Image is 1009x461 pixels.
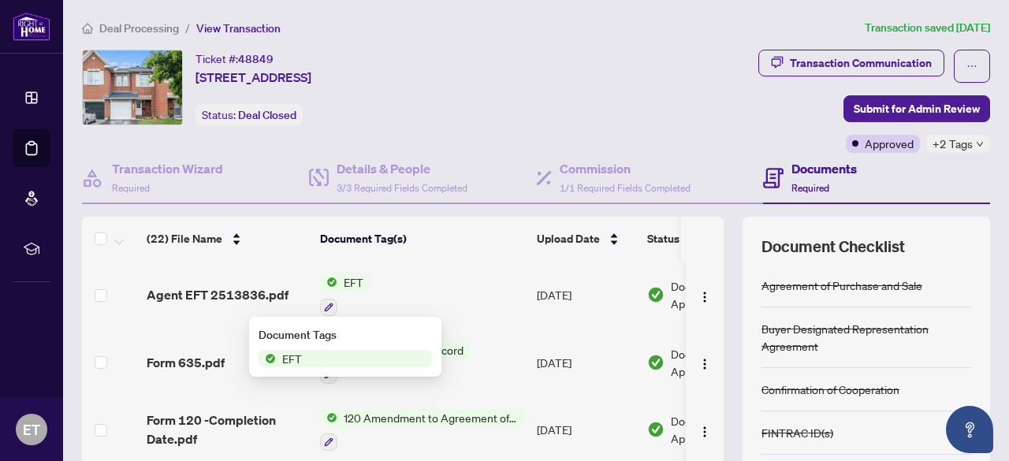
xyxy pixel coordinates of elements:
span: Required [791,182,829,194]
div: Document Tags [259,326,432,344]
div: Transaction Communication [790,50,932,76]
th: Status [641,217,775,261]
span: Form 635.pdf [147,353,225,372]
span: ellipsis [966,61,977,72]
span: down [976,140,984,148]
td: [DATE] [531,329,641,396]
span: Deal Closed [238,108,296,122]
button: Status IconEFT [320,273,370,316]
button: Logo [692,350,717,375]
th: Document Tag(s) [314,217,531,261]
img: Logo [698,358,711,370]
span: Approved [865,135,914,152]
img: Document Status [647,354,665,371]
span: Deal Processing [99,21,179,35]
span: Upload Date [537,230,600,247]
span: +2 Tags [933,135,973,153]
span: Status [647,230,679,247]
h4: Documents [791,159,857,178]
span: Document Approved [671,277,769,312]
th: Upload Date [531,217,641,261]
button: Status Icon120 Amendment to Agreement of Purchase and Sale [320,409,524,452]
h4: Details & People [337,159,467,178]
span: Submit for Admin Review [854,96,980,121]
span: EFT [276,350,308,367]
span: Document Approved [671,345,769,380]
span: Agent EFT 2513836.pdf [147,285,289,304]
div: Agreement of Purchase and Sale [761,277,922,294]
span: 120 Amendment to Agreement of Purchase and Sale [337,409,524,426]
button: Logo [692,282,717,307]
span: (22) File Name [147,230,222,247]
img: Document Status [647,421,665,438]
span: Form 120 -Completion Date.pdf [147,411,307,448]
div: Buyer Designated Representation Agreement [761,320,971,355]
h4: Transaction Wizard [112,159,223,178]
img: Status Icon [320,409,337,426]
span: EFT [337,273,370,291]
div: Status: [195,104,303,125]
span: ET [23,418,40,441]
span: Required [112,182,150,194]
img: Status Icon [259,350,276,367]
span: 3/3 Required Fields Completed [337,182,467,194]
th: (22) File Name [140,217,314,261]
span: Document Checklist [761,236,905,258]
button: Logo [692,417,717,442]
span: View Transaction [196,21,281,35]
h4: Commission [560,159,691,178]
li: / [185,19,190,37]
span: 1/1 Required Fields Completed [560,182,691,194]
span: Document Approved [671,412,769,447]
article: Transaction saved [DATE] [865,19,990,37]
span: 48849 [238,52,274,66]
img: Logo [698,291,711,303]
button: Transaction Communication [758,50,944,76]
img: IMG-X12220431_1.jpg [83,50,182,125]
span: home [82,23,93,34]
div: Ticket #: [195,50,274,68]
img: Status Icon [320,273,337,291]
img: logo [13,12,50,41]
div: Confirmation of Cooperation [761,381,899,398]
div: FINTRAC ID(s) [761,424,833,441]
button: Open asap [946,406,993,453]
img: Logo [698,426,711,438]
td: [DATE] [531,261,641,329]
button: Submit for Admin Review [843,95,990,122]
img: Document Status [647,286,665,303]
span: [STREET_ADDRESS] [195,68,311,87]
